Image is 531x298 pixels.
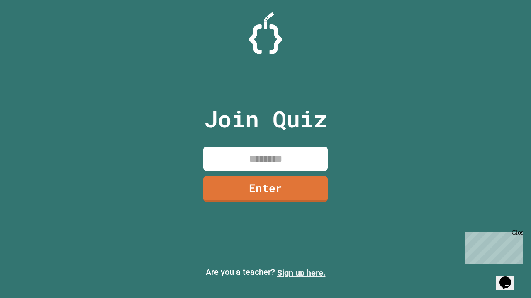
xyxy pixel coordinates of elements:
a: Sign up here. [277,268,326,278]
a: Enter [203,176,328,202]
iframe: chat widget [496,265,523,290]
p: Join Quiz [204,102,327,136]
p: Are you a teacher? [7,266,524,279]
div: Chat with us now!Close [3,3,57,53]
iframe: chat widget [462,229,523,264]
img: Logo.svg [249,12,282,54]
